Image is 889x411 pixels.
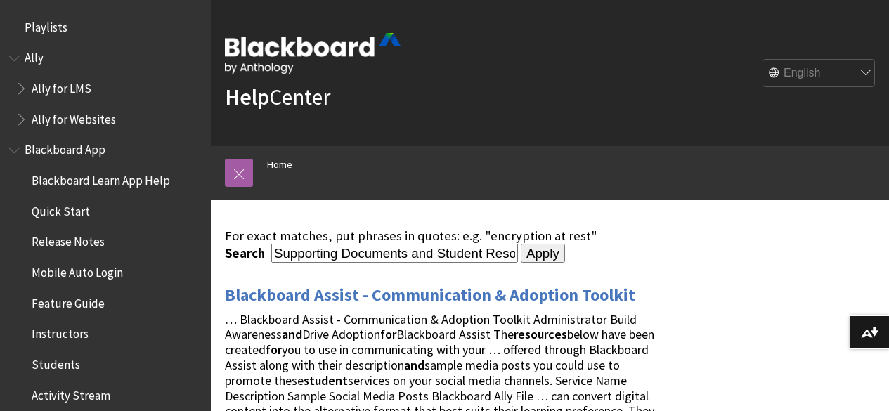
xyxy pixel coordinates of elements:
span: Blackboard Learn App Help [32,169,170,188]
strong: resources [514,326,567,342]
strong: and [404,357,424,373]
a: HelpCenter [225,83,330,111]
span: Students [32,353,80,372]
strong: Help [225,83,269,111]
span: Ally for LMS [32,77,91,96]
label: Search [225,245,268,261]
span: Instructors [32,322,89,341]
span: Feature Guide [32,292,105,311]
a: Home [267,156,292,174]
span: Mobile Auto Login [32,261,123,280]
nav: Book outline for Playlists [8,15,202,39]
strong: for [266,341,282,358]
span: Activity Stream [32,384,110,403]
strong: and [282,326,302,342]
span: Release Notes [32,230,105,249]
strong: for [380,326,396,342]
span: Blackboard App [25,138,105,157]
img: Blackboard by Anthology [225,33,401,74]
div: For exact matches, put phrases in quotes: e.g. "encryption at rest" [225,228,667,244]
span: Ally [25,46,44,65]
input: Apply [521,244,565,263]
a: Blackboard Assist - Communication & Adoption Toolkit [225,284,635,306]
span: Quick Start [32,200,90,218]
span: Playlists [25,15,67,34]
nav: Book outline for Anthology Ally Help [8,46,202,131]
strong: student [304,372,348,389]
span: Ally for Websites [32,107,116,126]
select: Site Language Selector [763,60,876,88]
